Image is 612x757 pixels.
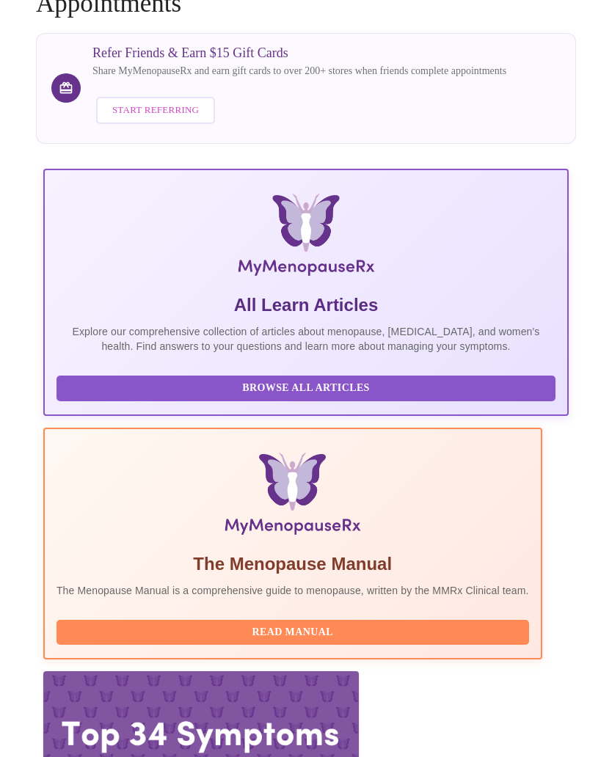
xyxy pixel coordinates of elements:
[57,552,529,576] h5: The Menopause Manual
[71,379,541,398] span: Browse All Articles
[136,194,477,282] img: MyMenopauseRx Logo
[57,620,529,646] button: Read Manual
[96,97,215,124] button: Start Referring
[92,89,219,131] a: Start Referring
[57,583,529,598] p: The Menopause Manual is a comprehensive guide to menopause, written by the MMRx Clinical team.
[57,293,555,317] h5: All Learn Articles
[57,625,533,637] a: Read Manual
[57,381,559,393] a: Browse All Articles
[131,453,453,541] img: Menopause Manual
[92,64,506,78] p: Share MyMenopauseRx and earn gift cards to over 200+ stores when friends complete appointments
[57,324,555,354] p: Explore our comprehensive collection of articles about menopause, [MEDICAL_DATA], and women's hea...
[71,623,514,642] span: Read Manual
[112,102,199,119] span: Start Referring
[57,376,555,401] button: Browse All Articles
[92,45,506,61] h3: Refer Friends & Earn $15 Gift Cards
